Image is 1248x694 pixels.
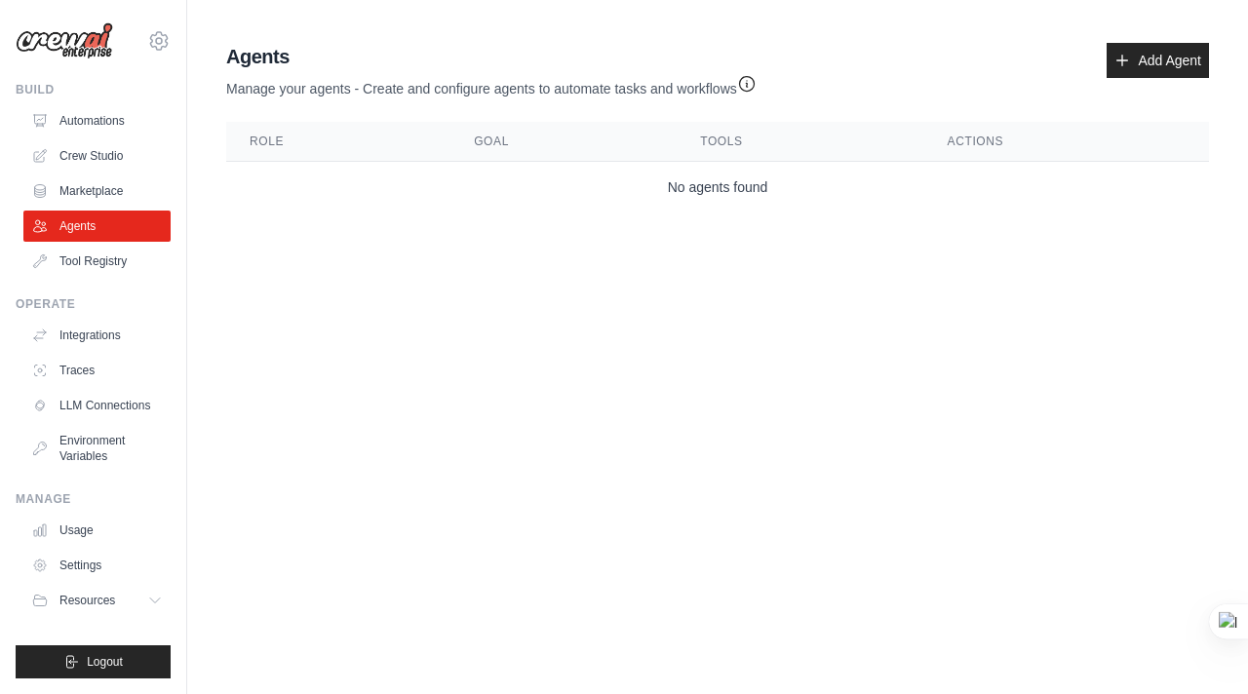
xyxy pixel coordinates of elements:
[924,122,1209,162] th: Actions
[23,140,171,172] a: Crew Studio
[16,645,171,678] button: Logout
[59,593,115,608] span: Resources
[23,585,171,616] button: Resources
[16,22,113,59] img: Logo
[677,122,923,162] th: Tools
[16,82,171,97] div: Build
[226,162,1209,213] td: No agents found
[23,320,171,351] a: Integrations
[226,70,757,98] p: Manage your agents - Create and configure agents to automate tasks and workflows
[87,654,123,670] span: Logout
[16,296,171,312] div: Operate
[1107,43,1209,78] a: Add Agent
[23,211,171,242] a: Agents
[23,355,171,386] a: Traces
[16,491,171,507] div: Manage
[23,550,171,581] a: Settings
[450,122,677,162] th: Goal
[23,105,171,136] a: Automations
[23,246,171,277] a: Tool Registry
[23,175,171,207] a: Marketplace
[226,122,450,162] th: Role
[23,390,171,421] a: LLM Connections
[23,425,171,472] a: Environment Variables
[23,515,171,546] a: Usage
[226,43,757,70] h2: Agents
